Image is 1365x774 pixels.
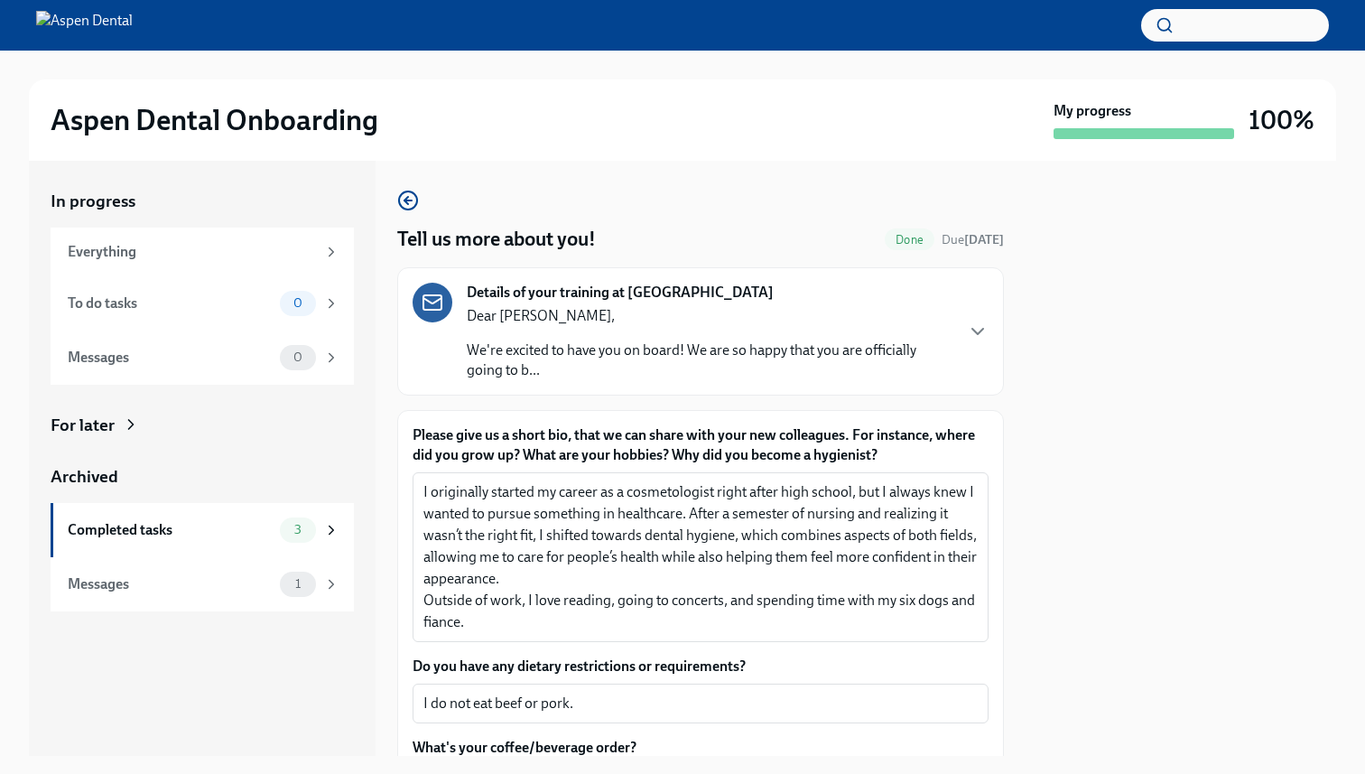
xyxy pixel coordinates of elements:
h4: Tell us more about you! [397,226,596,253]
div: Everything [68,242,316,262]
label: Do you have any dietary restrictions or requirements? [413,657,989,676]
strong: Details of your training at [GEOGRAPHIC_DATA] [467,283,774,303]
a: Messages0 [51,331,354,385]
div: Messages [68,348,273,368]
span: 1 [284,577,311,591]
a: Everything [51,228,354,276]
span: 0 [283,296,313,310]
a: In progress [51,190,354,213]
img: Aspen Dental [36,11,133,40]
a: Completed tasks3 [51,503,354,557]
h3: 100% [1249,104,1314,136]
a: For later [51,414,354,437]
label: What's your coffee/beverage order? [413,738,989,758]
strong: My progress [1054,101,1131,121]
p: We're excited to have you on board! We are so happy that you are officially going to b... [467,340,952,380]
span: September 22nd, 2025 10:00 [942,231,1004,248]
textarea: I originally started my career as a cosmetologist right after high school, but I always knew I wa... [423,481,978,633]
a: To do tasks0 [51,276,354,331]
strong: [DATE] [964,232,1004,247]
h2: Aspen Dental Onboarding [51,102,378,138]
a: Messages1 [51,557,354,611]
p: Dear [PERSON_NAME], [467,306,952,326]
span: Done [885,233,934,247]
div: For later [51,414,115,437]
label: Please give us a short bio, that we can share with your new colleagues. For instance, where did y... [413,425,989,465]
div: Messages [68,574,273,594]
textarea: I do not eat beef or pork. [423,693,978,714]
div: To do tasks [68,294,273,313]
span: Due [942,232,1004,247]
span: 3 [283,523,312,536]
span: 0 [283,350,313,364]
a: Archived [51,465,354,489]
div: Completed tasks [68,520,273,540]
